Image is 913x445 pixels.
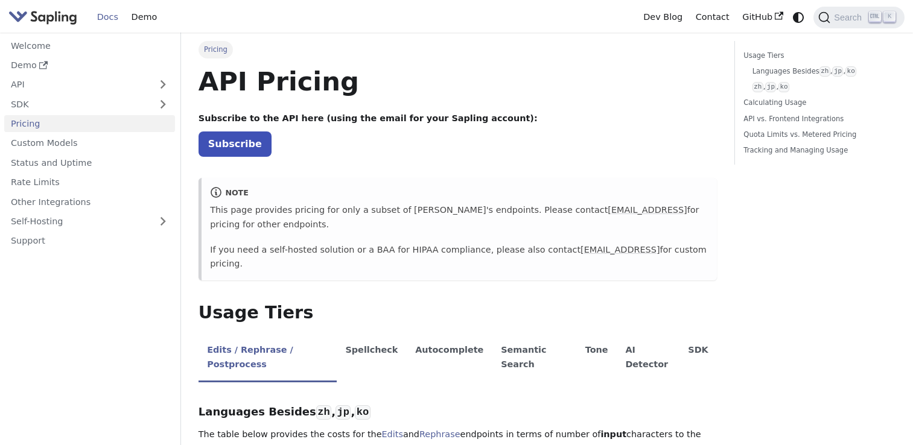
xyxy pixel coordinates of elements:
[336,405,351,420] code: jp
[419,429,460,439] a: Rephrase
[125,8,164,27] a: Demo
[4,174,175,191] a: Rate Limits
[689,8,736,27] a: Contact
[4,213,175,230] a: Self-Hosting
[752,81,887,93] a: zh,jp,ko
[151,95,175,113] button: Expand sidebar category 'SDK'
[151,76,175,93] button: Expand sidebar category 'API'
[743,97,891,109] a: Calculating Usage
[316,405,331,420] code: zh
[743,50,891,62] a: Usage Tiers
[4,154,175,171] a: Status and Uptime
[752,66,887,77] a: Languages Besideszh,jp,ko
[743,113,891,125] a: API vs. Frontend Integrations
[4,76,151,93] a: API
[845,66,856,77] code: ko
[8,8,81,26] a: Sapling.ai
[4,95,151,113] a: SDK
[407,335,492,382] li: Autocomplete
[778,82,789,92] code: ko
[813,7,904,28] button: Search (Ctrl+K)
[743,129,891,140] a: Quota Limits vs. Metered Pricing
[830,13,869,22] span: Search
[199,335,337,382] li: Edits / Rephrase / Postprocess
[199,131,272,156] a: Subscribe
[790,8,807,26] button: Switch between dark and light mode (currently system mode)
[819,66,830,77] code: zh
[210,203,708,232] p: This page provides pricing for only a subset of [PERSON_NAME]'s endpoints. Please contact for pri...
[210,186,708,201] div: note
[832,66,843,77] code: jp
[608,205,687,215] a: [EMAIL_ADDRESS]
[883,11,896,22] kbd: K
[4,115,175,133] a: Pricing
[199,41,233,58] span: Pricing
[679,335,717,382] li: SDK
[617,335,679,382] li: AI Detector
[4,134,175,152] a: Custom Models
[210,243,708,272] p: If you need a self-hosted solution or a BAA for HIPAA compliance, please also contact for custom ...
[4,57,175,74] a: Demo
[765,82,776,92] code: jp
[736,8,789,27] a: GitHub
[199,302,717,324] h2: Usage Tiers
[8,8,77,26] img: Sapling.ai
[600,429,626,439] strong: input
[199,113,538,123] strong: Subscribe to the API here (using the email for your Sapling account):
[91,8,125,27] a: Docs
[4,193,175,210] a: Other Integrations
[199,41,717,58] nav: Breadcrumbs
[355,405,370,420] code: ko
[337,335,407,382] li: Spellcheck
[637,8,689,27] a: Dev Blog
[743,145,891,156] a: Tracking and Managing Usage
[576,335,617,382] li: Tone
[199,405,717,419] h3: Languages Besides , ,
[752,82,763,92] code: zh
[199,65,717,98] h1: API Pricing
[382,429,403,439] a: Edits
[581,245,660,254] a: [EMAIL_ADDRESS]
[492,335,577,382] li: Semantic Search
[4,37,175,54] a: Welcome
[4,232,175,250] a: Support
